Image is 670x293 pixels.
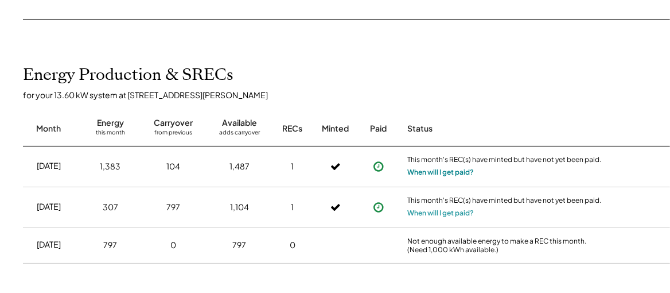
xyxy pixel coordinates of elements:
[97,117,124,129] div: Energy
[407,237,602,255] div: Not enough available energy to make a REC this month. (Need 1,000 kWh available.)
[370,158,387,175] button: Payment approved, but not yet initiated.
[37,201,61,213] div: [DATE]
[291,202,294,213] div: 1
[371,123,387,134] div: Paid
[290,240,295,251] div: 0
[407,123,602,134] div: Status
[23,65,233,85] h2: Energy Production & SRECs
[100,161,121,172] div: 1,383
[370,199,387,216] button: Payment approved, but not yet initiated.
[291,161,294,172] div: 1
[233,240,247,251] div: 797
[407,207,474,219] button: When will I get paid?
[283,123,303,134] div: RECs
[230,202,249,213] div: 1,104
[219,129,260,140] div: adds carryover
[104,240,118,251] div: 797
[322,123,349,134] div: Minted
[96,129,125,140] div: this month
[154,117,193,129] div: Carryover
[229,161,250,172] div: 1,487
[407,167,474,178] button: When will I get paid?
[407,196,602,207] div: This month's REC(s) have minted but have not yet been paid.
[222,117,257,129] div: Available
[37,239,61,250] div: [DATE]
[167,202,181,213] div: 797
[407,155,602,167] div: This month's REC(s) have minted but have not yet been paid.
[167,161,181,172] div: 104
[37,123,61,134] div: Month
[37,160,61,172] div: [DATE]
[155,129,193,140] div: from previous
[103,202,118,213] div: 307
[171,240,177,251] div: 0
